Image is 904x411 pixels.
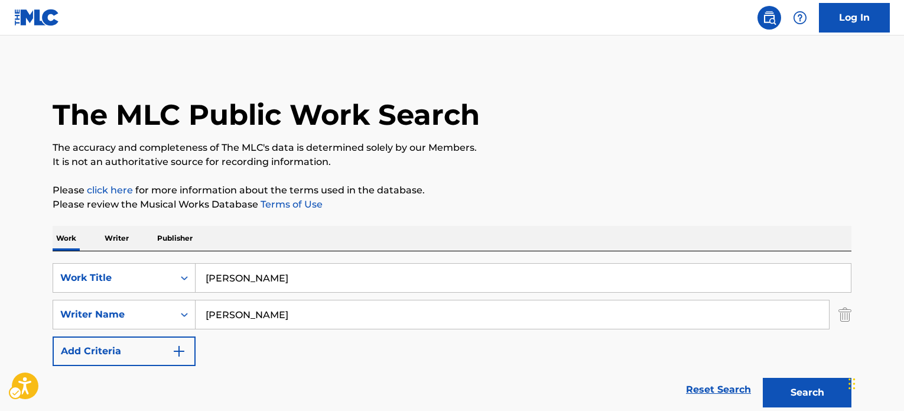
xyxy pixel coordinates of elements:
[53,141,851,155] p: The accuracy and completeness of The MLC's data is determined solely by our Members.
[838,300,851,329] img: Delete Criterion
[793,11,807,25] img: help
[53,336,196,366] button: Add Criteria
[680,377,757,403] a: Reset Search
[845,354,904,411] iframe: Hubspot Iframe
[53,226,80,251] p: Work
[53,198,851,212] p: Please review the Musical Works Database
[845,354,904,411] div: Chat Widget
[196,300,829,329] input: Search...
[196,264,851,292] input: Search...
[53,155,851,169] p: It is not an authoritative source for recording information.
[174,300,195,329] div: On
[174,264,195,292] div: On
[172,344,186,358] img: 9d2ae6d4665cec9f34b9.svg
[60,271,167,285] div: Work Title
[154,226,196,251] p: Publisher
[53,183,851,198] p: Please for more information about the terms used in the database.
[53,97,480,132] h1: The MLC Public Work Search
[258,199,323,210] a: Terms of Use
[87,185,133,196] a: click here
[848,366,856,402] div: Drag
[762,11,776,25] img: search
[14,9,60,26] img: MLC Logo
[819,3,890,33] a: Log In
[101,226,132,251] p: Writer
[60,308,167,322] div: Writer Name
[763,378,851,407] button: Search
